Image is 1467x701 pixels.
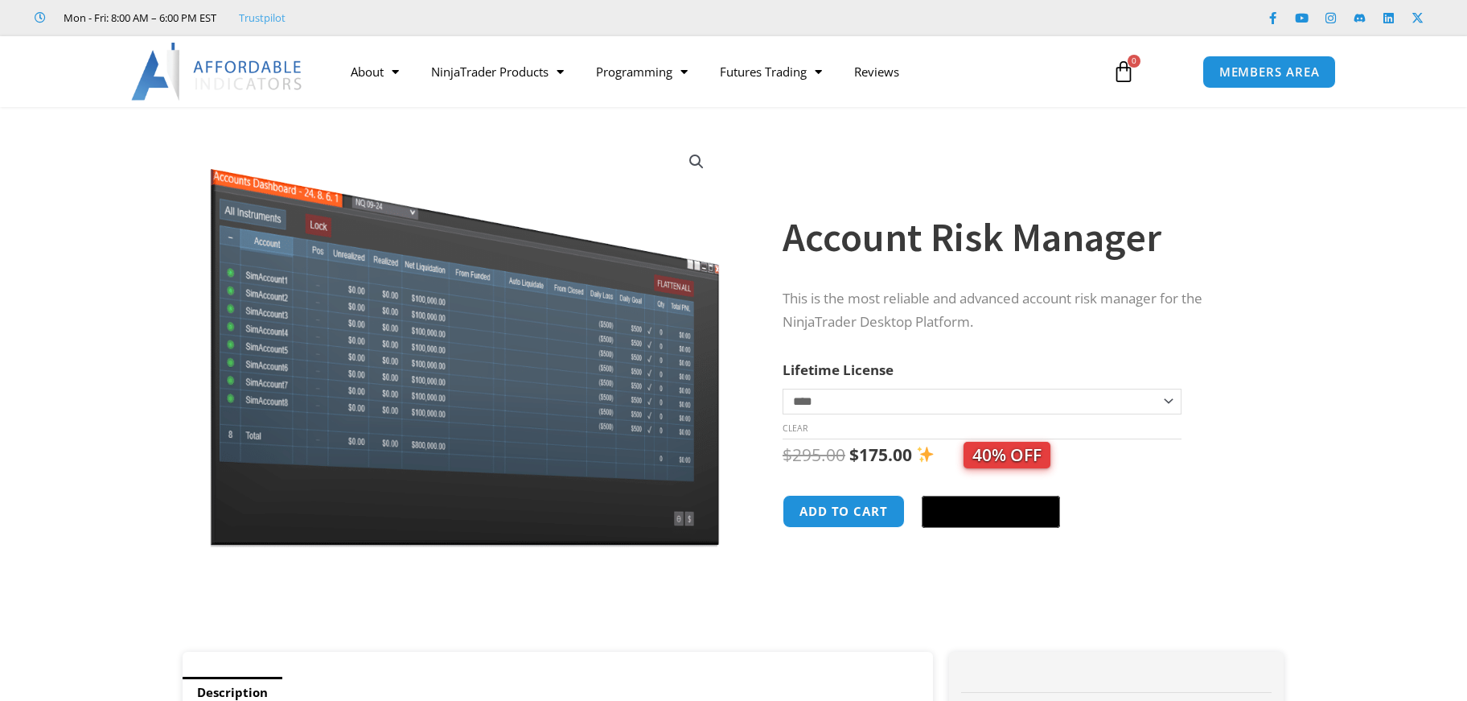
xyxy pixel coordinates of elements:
span: 0 [1128,55,1140,68]
span: 40% OFF [964,442,1050,468]
p: This is the most reliable and advanced account risk manager for the NinjaTrader Desktop Platform. [783,287,1252,334]
a: View full-screen image gallery [682,147,711,176]
span: Mon - Fri: 8:00 AM – 6:00 PM EST [60,8,216,27]
a: 0 [1088,48,1159,95]
a: About [335,53,415,90]
a: MEMBERS AREA [1202,56,1337,89]
a: Trustpilot [239,8,286,27]
img: ✨ [917,446,934,463]
a: Clear options [783,423,807,434]
span: $ [783,443,792,466]
span: MEMBERS AREA [1219,66,1320,78]
bdi: 295.00 [783,443,845,466]
h1: Account Risk Manager [783,209,1252,266]
span: $ [849,443,859,466]
label: Lifetime License [783,361,894,379]
button: Add to cart [783,495,905,528]
a: Futures Trading [704,53,838,90]
a: Programming [580,53,704,90]
bdi: 175.00 [849,443,912,466]
nav: Menu [335,53,1094,90]
button: Buy with GPay [922,496,1060,528]
img: Screenshot 2024-08-26 15462845454 [206,135,723,547]
a: NinjaTrader Products [415,53,580,90]
a: Reviews [838,53,915,90]
img: LogoAI | Affordable Indicators – NinjaTrader [131,43,304,101]
iframe: PayPal Message 1 [783,549,1252,563]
